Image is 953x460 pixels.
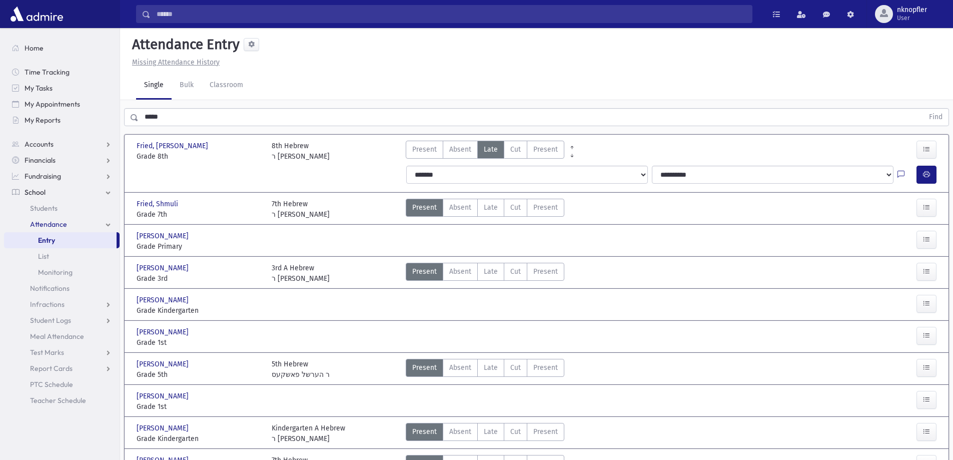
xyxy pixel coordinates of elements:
div: Kindergarten A Hebrew ר [PERSON_NAME] [272,423,345,444]
a: Report Cards [4,360,120,376]
a: Fundraising [4,168,120,184]
span: Cut [510,144,521,155]
span: My Tasks [25,84,53,93]
span: Absent [449,362,471,373]
span: Absent [449,144,471,155]
span: Cut [510,266,521,277]
span: Present [533,362,558,373]
div: 7th Hebrew ר [PERSON_NAME] [272,199,330,220]
span: Grade 1st [137,401,262,412]
a: Meal Attendance [4,328,120,344]
div: 5th Hebrew ר הערשל פאשקעס [272,359,330,380]
span: School [25,188,46,197]
span: Fried, [PERSON_NAME] [137,141,210,151]
span: Present [533,426,558,437]
span: List [38,252,49,261]
span: Notifications [30,284,70,293]
span: Grade Kindergarten [137,433,262,444]
span: Present [412,362,437,373]
a: Notifications [4,280,120,296]
span: My Reports [25,116,61,125]
span: Grade 7th [137,209,262,220]
span: Students [30,204,58,213]
span: Late [484,202,498,213]
a: Entry [4,232,117,248]
span: [PERSON_NAME] [137,391,191,401]
button: Find [923,109,948,126]
span: Accounts [25,140,54,149]
span: Fundraising [25,172,61,181]
a: PTC Schedule [4,376,120,392]
span: Home [25,44,44,53]
span: Grade 5th [137,369,262,380]
span: Present [533,144,558,155]
span: Late [484,426,498,437]
span: PTC Schedule [30,380,73,389]
a: Student Logs [4,312,120,328]
span: Fried, Shmuli [137,199,180,209]
a: My Appointments [4,96,120,112]
span: Grade 1st [137,337,262,348]
span: Grade Kindergarten [137,305,262,316]
span: Grade 8th [137,151,262,162]
span: Present [412,144,437,155]
span: Absent [449,202,471,213]
span: Infractions [30,300,65,309]
input: Search [151,5,752,23]
span: Present [533,266,558,277]
span: [PERSON_NAME] [137,231,191,241]
span: Present [412,266,437,277]
span: Present [412,426,437,437]
a: Single [136,72,172,100]
span: [PERSON_NAME] [137,327,191,337]
div: AttTypes [406,423,564,444]
span: Grade 3rd [137,273,262,284]
a: Home [4,40,120,56]
a: Attendance [4,216,120,232]
div: AttTypes [406,359,564,380]
a: Missing Attendance History [128,58,220,67]
a: Classroom [202,72,251,100]
u: Missing Attendance History [132,58,220,67]
span: Test Marks [30,348,64,357]
a: My Reports [4,112,120,128]
div: AttTypes [406,199,564,220]
span: Monitoring [38,268,73,277]
a: Time Tracking [4,64,120,80]
div: 3rd A Hebrew ר [PERSON_NAME] [272,263,330,284]
div: AttTypes [406,263,564,284]
a: Bulk [172,72,202,100]
span: Grade Primary [137,241,262,252]
span: Report Cards [30,364,73,373]
span: [PERSON_NAME] [137,423,191,433]
a: List [4,248,120,264]
span: [PERSON_NAME] [137,359,191,369]
span: Present [533,202,558,213]
span: User [897,14,927,22]
span: Absent [449,426,471,437]
span: Time Tracking [25,68,70,77]
a: My Tasks [4,80,120,96]
span: Teacher Schedule [30,396,86,405]
span: Meal Attendance [30,332,84,341]
span: Present [412,202,437,213]
span: Attendance [30,220,67,229]
a: Accounts [4,136,120,152]
a: Financials [4,152,120,168]
span: Cut [510,362,521,373]
span: Student Logs [30,316,71,325]
a: School [4,184,120,200]
span: Cut [510,426,521,437]
span: Cut [510,202,521,213]
div: 8th Hebrew ר [PERSON_NAME] [272,141,330,162]
span: Entry [38,236,55,245]
span: My Appointments [25,100,80,109]
h5: Attendance Entry [128,36,240,53]
span: Financials [25,156,56,165]
a: Infractions [4,296,120,312]
span: [PERSON_NAME] [137,295,191,305]
img: AdmirePro [8,4,66,24]
div: AttTypes [406,141,564,162]
span: Late [484,266,498,277]
a: Students [4,200,120,216]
